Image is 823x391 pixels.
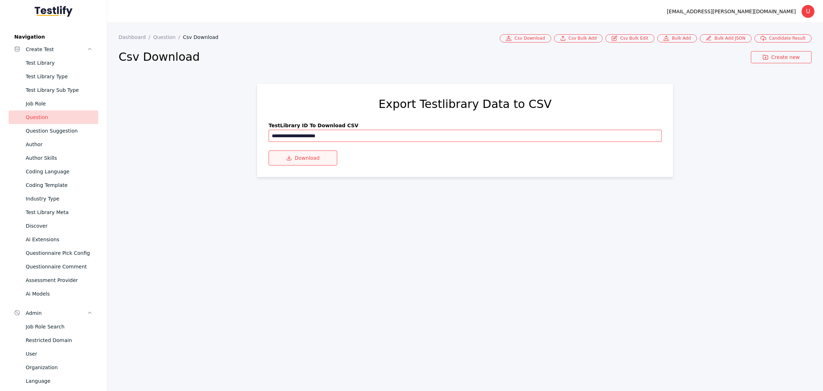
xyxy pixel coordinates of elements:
[700,34,752,43] a: Bulk Add JSON
[802,5,814,18] div: U
[26,45,87,54] div: Create Test
[26,72,93,81] div: Test Library Type
[26,262,93,271] div: Questionnaire Comment
[9,219,98,233] a: Discover
[26,222,93,230] div: Discover
[9,70,98,83] a: Test Library Type
[500,34,551,43] a: Csv Download
[9,287,98,301] a: Ai Models
[9,97,98,110] a: Job Role
[26,181,93,189] div: Coding Template
[26,99,93,108] div: Job Role
[153,34,183,40] a: Question
[26,127,93,135] div: Question Suggestion
[26,336,93,345] div: Restricted Domain
[26,350,93,358] div: User
[657,34,697,43] a: Bulk Add
[9,138,98,151] a: Author
[119,50,751,64] h2: Csv Download
[26,208,93,217] div: Test Library Meta
[26,167,93,176] div: Coding Language
[9,333,98,347] a: Restricted Domain
[9,56,98,70] a: Test Library
[119,34,153,40] a: Dashboard
[26,322,93,331] div: Job Role Search
[26,377,93,385] div: Language
[9,320,98,333] a: Job Role Search
[9,110,98,124] a: Question
[9,273,98,287] a: Assessment Provider
[26,309,87,317] div: Admin
[9,260,98,273] a: Questionnaire Comment
[26,86,93,94] div: Test Library Sub Type
[9,361,98,374] a: Organization
[9,34,98,40] label: Navigation
[26,289,93,298] div: Ai Models
[26,235,93,244] div: Ai Extensions
[605,34,654,43] a: Csv Bulk Edit
[26,140,93,149] div: Author
[183,34,224,40] a: Csv Download
[667,7,796,16] div: [EMAIL_ADDRESS][PERSON_NAME][DOMAIN_NAME]
[269,123,662,128] label: TestLibrary ID to download CSV
[9,165,98,178] a: Coding Language
[9,178,98,192] a: Coding Template
[554,34,603,43] a: Csv Bulk Add
[26,249,93,257] div: Questionnaire Pick Config
[9,124,98,138] a: Question Suggestion
[269,97,662,111] h2: Export Testlibrary Data to CSV
[26,154,93,162] div: Author Skills
[9,83,98,97] a: Test Library Sub Type
[9,374,98,388] a: Language
[269,150,337,165] button: Download
[26,276,93,284] div: Assessment Provider
[26,363,93,372] div: Organization
[9,347,98,361] a: User
[26,113,93,122] div: Question
[9,151,98,165] a: Author Skills
[9,233,98,246] a: Ai Extensions
[9,192,98,206] a: Industry Type
[35,6,73,17] img: Testlify - Backoffice
[26,194,93,203] div: Industry Type
[751,51,812,63] a: Create new
[26,59,93,67] div: Test Library
[9,246,98,260] a: Questionnaire Pick Config
[754,34,812,43] a: Candidate Result
[9,206,98,219] a: Test Library Meta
